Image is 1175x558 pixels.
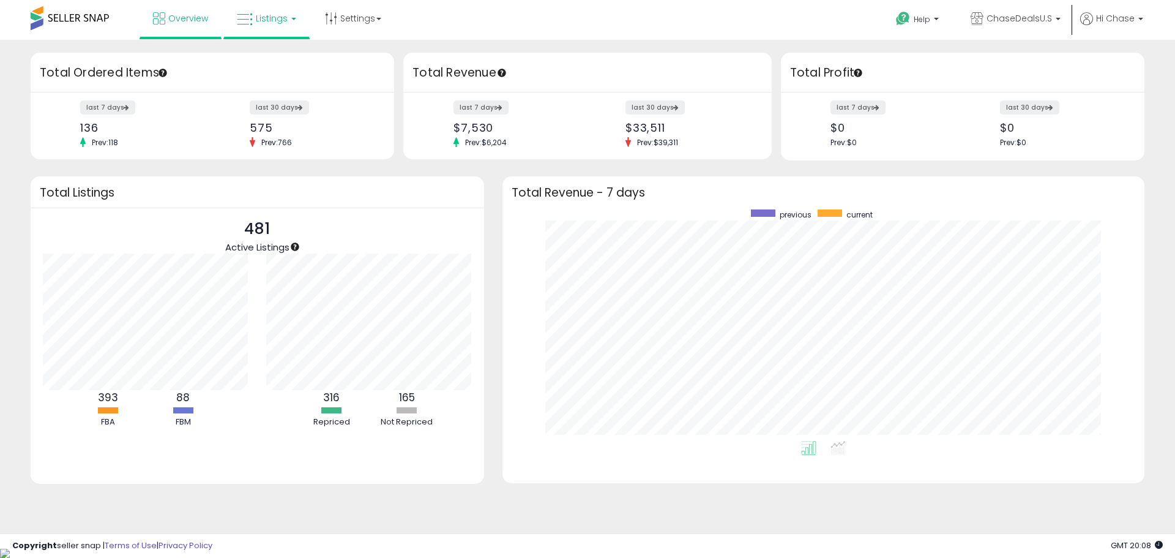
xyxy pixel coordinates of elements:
div: 136 [80,121,203,134]
h3: Total Ordered Items [40,64,385,81]
div: Tooltip anchor [852,67,864,78]
div: $7,530 [453,121,578,134]
label: last 7 days [80,100,135,115]
span: previous [780,209,811,220]
span: Prev: 766 [255,137,298,148]
label: last 30 days [625,100,685,115]
span: Prev: $0 [830,137,857,148]
span: Active Listings [225,241,289,254]
div: $33,511 [625,121,750,134]
label: last 7 days [453,100,509,115]
strong: Copyright [12,540,57,551]
div: Not Repriced [370,417,444,428]
h3: Total Profit [790,64,1135,81]
a: Privacy Policy [159,540,212,551]
div: $0 [830,121,953,134]
a: Hi Chase [1080,12,1143,40]
span: current [846,209,873,220]
div: 575 [250,121,373,134]
b: 393 [98,390,118,405]
div: FBA [71,417,144,428]
span: Overview [168,12,208,25]
b: 165 [399,390,415,405]
span: Prev: $6,204 [459,137,513,148]
a: Help [886,2,951,40]
h3: Total Revenue - 7 days [512,188,1135,197]
div: Repriced [295,417,368,428]
b: 88 [176,390,190,405]
h3: Total Listings [40,188,475,197]
div: Tooltip anchor [157,67,168,78]
div: seller snap | | [12,540,212,552]
span: Help [914,14,930,25]
div: Tooltip anchor [496,67,507,78]
h3: Total Revenue [412,64,763,81]
div: Tooltip anchor [289,241,300,252]
label: last 7 days [830,100,886,115]
span: 2025-08-14 20:08 GMT [1111,540,1163,551]
b: 316 [323,390,340,405]
label: last 30 days [250,100,309,115]
div: $0 [1000,121,1123,134]
p: 481 [225,217,289,241]
span: Hi Chase [1096,12,1135,25]
span: Prev: $39,311 [631,137,684,148]
i: Get Help [895,11,911,26]
div: FBM [146,417,220,428]
span: Prev: 118 [86,137,124,148]
span: Listings [256,12,288,25]
span: Prev: $0 [1000,137,1026,148]
span: ChaseDealsU.S [987,12,1052,25]
a: Terms of Use [105,540,157,551]
label: last 30 days [1000,100,1059,115]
